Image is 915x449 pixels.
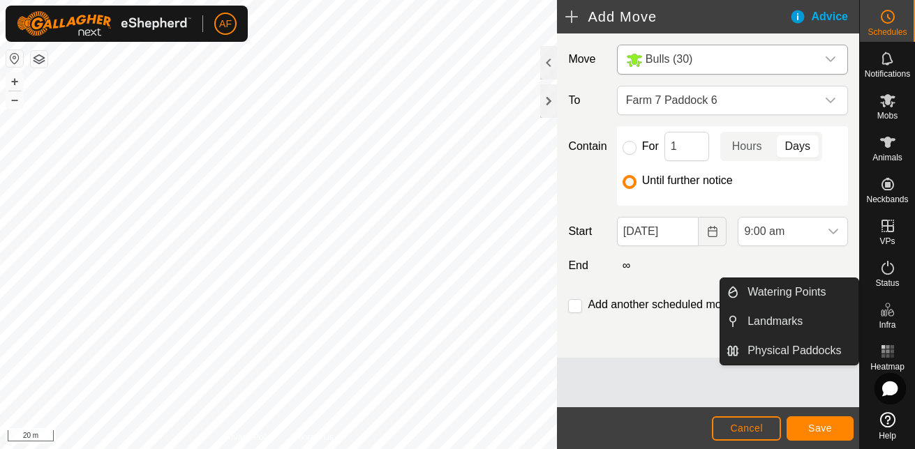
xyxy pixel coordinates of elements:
span: Notifications [865,70,910,78]
span: Landmarks [747,313,803,330]
span: 9:00 am [738,218,819,245]
label: Contain [563,138,611,155]
a: Physical Paddocks [739,337,858,365]
button: Map Layers [31,51,47,68]
h2: Add Move [565,8,789,25]
button: – [6,91,23,108]
label: Until further notice [642,175,733,186]
span: Save [808,423,832,434]
span: Hours [732,138,762,155]
span: Bulls (30) [646,53,693,65]
button: Reset Map [6,50,23,67]
span: Physical Paddocks [747,342,841,359]
span: Status [875,279,899,287]
span: Bulls [620,45,817,74]
span: Watering Points [747,284,826,300]
span: Mobs [877,112,898,120]
span: VPs [879,237,895,245]
label: End [563,257,611,274]
div: dropdown trigger [819,218,847,245]
div: Advice [789,8,859,25]
label: To [563,86,611,115]
button: Save [787,416,854,441]
div: dropdown trigger [817,45,845,74]
span: Neckbands [866,195,908,204]
label: For [642,141,659,152]
span: AF [219,17,232,31]
span: Animals [872,153,902,162]
li: Watering Points [720,278,858,306]
span: Schedules [868,28,907,36]
label: Add another scheduled move [588,299,733,310]
li: Physical Paddocks [720,337,858,365]
span: Heatmap [870,363,905,371]
span: Farm 7 Paddock 6 [620,86,817,114]
a: Watering Points [739,278,858,306]
img: Gallagher Logo [17,11,191,36]
label: ∞ [617,259,636,271]
button: + [6,73,23,90]
label: Move [563,45,611,75]
a: Privacy Policy [223,431,276,443]
button: Choose Date [699,217,727,246]
li: Landmarks [720,307,858,335]
a: Help [860,406,915,446]
button: Cancel [712,416,781,441]
div: dropdown trigger [817,86,845,114]
a: Landmarks [739,307,858,335]
span: Cancel [730,423,763,434]
span: Infra [879,321,895,329]
span: Days [785,138,810,155]
span: Help [879,432,896,440]
label: Start [563,223,611,240]
a: Contact Us [292,431,334,443]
